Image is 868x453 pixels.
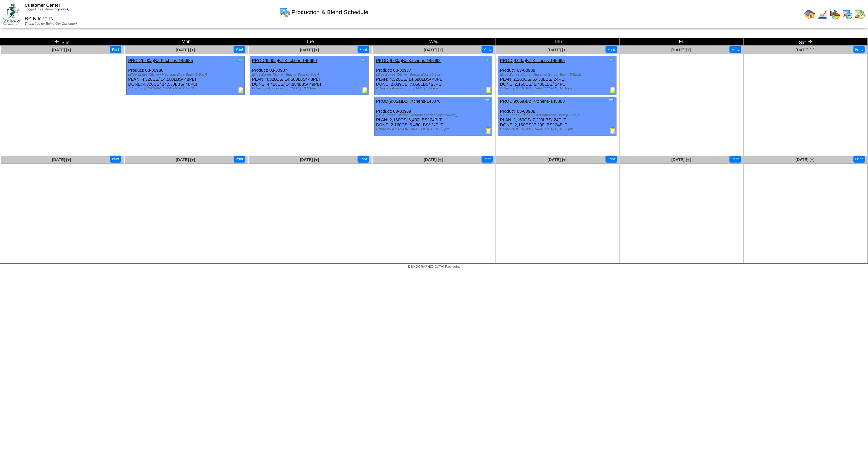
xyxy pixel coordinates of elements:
[672,157,691,162] a: [DATE] [+]
[176,48,195,52] a: [DATE] [+]
[606,46,617,53] button: Print
[238,87,244,93] img: Production Report
[252,58,317,63] a: PROD(9:00a)BZ Kitchens-145690
[291,9,368,16] span: Production & Blend Schedule
[128,87,245,90] div: Edited by [PERSON_NAME] [DATE] 4:31pm
[486,87,492,93] img: Production Report
[482,156,493,163] button: Print
[0,38,124,46] td: Sun
[608,98,615,104] img: Tooltip
[854,46,865,53] button: Print
[25,22,77,26] span: Thank You for Being Our Customer!
[110,46,121,53] button: Print
[128,58,193,63] a: PROD(9:00a)BZ Kitchens-145685
[250,56,369,95] div: Product: 03-00987 PLAN: 4,320CS / 14,580LBS / 48PLT DONE: 4,410CS / 14,884LBS / 49PLT
[58,8,69,11] a: (logout)
[842,9,853,19] img: calendarprod.gif
[52,157,71,162] a: [DATE] [+]
[500,99,565,104] a: PROD(9:05a)BZ Kitchens-145883
[606,156,617,163] button: Print
[498,97,617,136] div: Product: 03-00988 PLAN: 2,160CS / 7,290LBS / 24PLT DONE: 2,160CS / 7,290LBS / 24PLT
[376,127,492,131] div: Edited by [PERSON_NAME] [DATE] 10:25pm
[854,156,865,163] button: Print
[730,46,741,53] button: Print
[376,58,441,63] a: PROD(9:00a)BZ Kitchens-145692
[744,38,868,46] td: Sat
[234,156,245,163] button: Print
[25,16,53,22] span: BZ Kitchens
[817,9,828,19] img: line_graph.gif
[830,9,840,19] img: graph.gif
[484,57,491,63] img: Tooltip
[234,46,245,53] button: Print
[376,113,492,117] div: (Blue Zones Kitchen Sesame Ginger Bowl (6-8oz))
[25,3,60,8] span: Customer Center
[252,87,368,90] div: Edited by Acederstrom [DATE] 10:53pm
[128,73,245,77] div: (Blue Zones Kitchen Heirloom Rice Bowl (6-9oz))
[610,127,616,134] img: Production Report
[855,9,865,19] img: calendarinout.gif
[500,87,616,90] div: Edited by [PERSON_NAME] [DATE] 10:10pm
[300,48,319,52] a: [DATE] [+]
[360,57,367,63] img: Tooltip
[126,56,245,95] div: Product: 03-00988 PLAN: 4,320CS / 14,580LBS / 48PLT DONE: 4,320CS / 14,580LBS / 48PLT
[548,48,567,52] a: [DATE] [+]
[52,48,71,52] a: [DATE] [+]
[300,157,319,162] a: [DATE] [+]
[620,38,744,46] td: Fri
[376,99,441,104] a: PROD(9:05a)BZ Kitchens-145876
[807,39,813,44] img: arrowright.gif
[280,7,290,17] img: calendarprod.gif
[374,56,492,95] div: Product: 03-00987 PLAN: 4,320CS / 14,580LBS / 48PLT DONE: 2,089CS / 7,050LBS / 23PLT
[484,98,491,104] img: Tooltip
[424,48,443,52] a: [DATE] [+]
[500,73,616,77] div: (Blue Zones Kitchen Sesame Ginger Bowl (6-8oz))
[796,48,815,52] a: [DATE] [+]
[486,127,492,134] img: Production Report
[236,57,243,63] img: Tooltip
[358,46,369,53] button: Print
[252,73,368,77] div: (Blue Zones Kitchen Burrito Bowl (6-9oz))
[372,38,496,46] td: Wed
[796,157,815,162] a: [DATE] [+]
[3,3,21,25] img: ZoRoCo_Logo(Green%26Foil)%20jpg.webp
[124,38,248,46] td: Mon
[362,87,368,93] img: Production Report
[672,48,691,52] a: [DATE] [+]
[25,8,69,11] span: Logged in as Mpreston
[376,87,492,90] div: Edited by Acederstrom [DATE] 7:00pm
[730,156,741,163] button: Print
[498,56,617,95] div: Product: 03-00989 PLAN: 2,160CS / 6,480LBS / 24PLT DONE: 2,160CS / 6,480LBS / 24PLT
[496,38,620,46] td: Thu
[110,156,121,163] button: Print
[500,127,616,131] div: Edited by [PERSON_NAME] [DATE] 10:32pm
[482,46,493,53] button: Print
[248,38,372,46] td: Tue
[805,9,815,19] img: home.gif
[610,87,616,93] img: Production Report
[376,73,492,77] div: (Blue Zones Kitchen Burrito Bowl (6-9oz))
[608,57,615,63] img: Tooltip
[374,97,492,136] div: Product: 03-00989 PLAN: 2,160CS / 6,480LBS / 24PLT DONE: 2,160CS / 6,480LBS / 24PLT
[358,156,369,163] button: Print
[548,157,567,162] a: [DATE] [+]
[55,39,60,44] img: arrowleft.gif
[424,157,443,162] a: [DATE] [+]
[176,157,195,162] a: [DATE] [+]
[500,58,565,63] a: PROD(9:00a)BZ Kitchens-145695
[408,265,460,269] span: [DEMOGRAPHIC_DATA] Packaging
